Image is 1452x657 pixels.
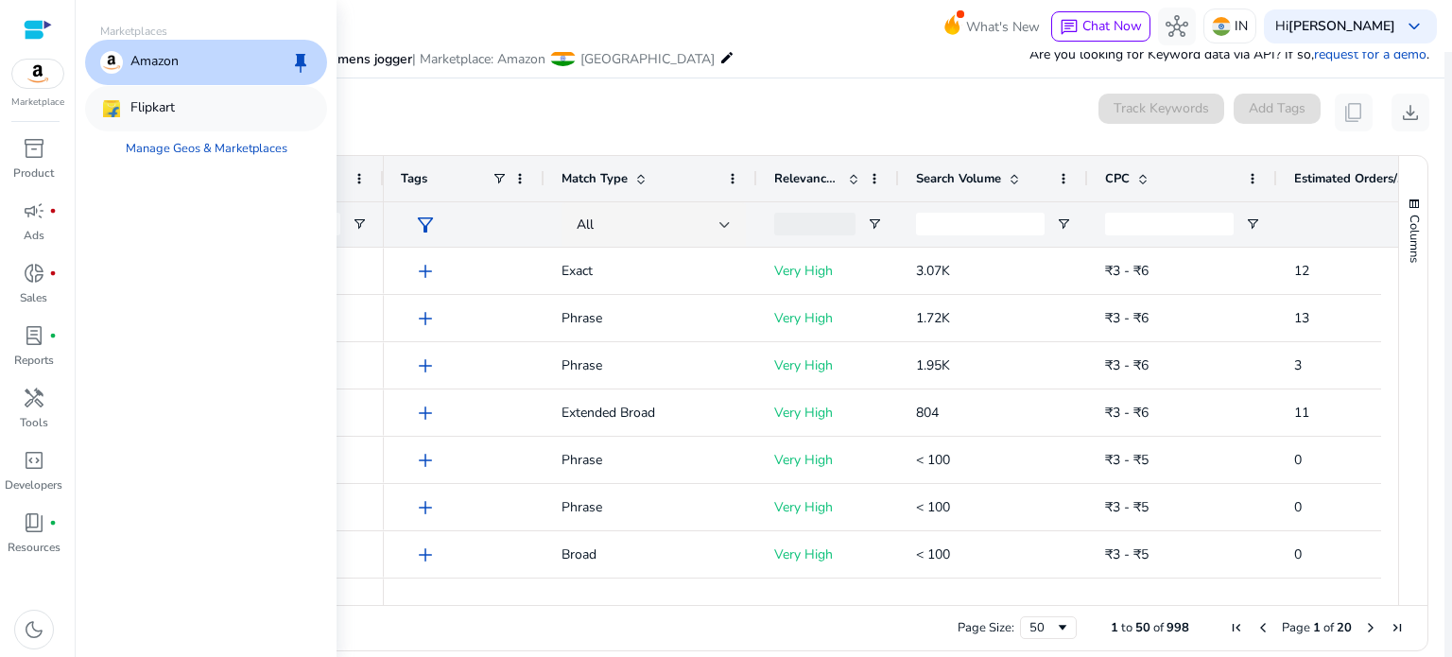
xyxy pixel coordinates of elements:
span: add [414,402,437,424]
p: Phrase [562,299,740,337]
p: Marketplaces [85,23,327,40]
button: chatChat Now [1051,11,1150,42]
span: 3 [1294,356,1302,374]
span: book_4 [23,511,45,534]
span: ₹3 - ₹5 [1105,451,1149,469]
span: to [1121,619,1132,636]
mat-icon: edit [719,46,735,69]
p: IN [1235,9,1248,43]
span: 13 [1294,309,1309,327]
span: 11 [1294,404,1309,422]
span: 0 [1294,498,1302,516]
span: What's New [966,10,1040,43]
span: fiber_manual_record [49,269,57,277]
span: lab_profile [23,324,45,347]
p: Broad [562,535,740,574]
span: Chat Now [1082,17,1142,35]
span: filter_alt [414,214,437,236]
span: campaign [23,199,45,222]
p: Hi [1275,20,1395,33]
span: of [1323,619,1334,636]
p: Tools [20,414,48,431]
span: add [414,307,437,330]
div: Previous Page [1255,620,1270,635]
p: Phrase [562,582,740,621]
p: Resources [8,539,60,556]
p: Very High [774,582,882,621]
span: add [414,544,437,566]
span: All [577,216,594,233]
span: 0 [1294,451,1302,469]
span: 50 [1135,619,1150,636]
span: keyboard_arrow_down [1403,15,1426,38]
p: Very High [774,441,882,479]
span: of [1153,619,1164,636]
span: code_blocks [23,449,45,472]
span: Estimated Orders/Month [1294,170,1408,187]
p: Ads [24,227,44,244]
p: Product [13,164,54,182]
span: 0 [1294,545,1302,563]
span: [GEOGRAPHIC_DATA] [580,50,715,68]
p: Exact [562,251,740,290]
b: [PERSON_NAME] [1288,17,1395,35]
p: Sales [20,289,47,306]
span: handyman [23,387,45,409]
span: 20 [1337,619,1352,636]
img: amazon.svg [100,51,123,74]
p: Very High [774,535,882,574]
div: First Page [1229,620,1244,635]
div: Next Page [1363,620,1378,635]
span: < 100 [916,451,950,469]
span: download [1399,101,1422,124]
span: 1.72K [916,309,950,327]
span: Columns [1406,215,1423,263]
span: ₹3 - ₹6 [1105,309,1149,327]
span: ₹3 - ₹6 [1105,262,1149,280]
p: Very High [774,346,882,385]
span: 1 [1313,619,1321,636]
span: inventory_2 [23,137,45,160]
div: Page Size [1020,616,1077,639]
p: Developers [5,476,62,493]
span: hub [1166,15,1188,38]
div: Page Size: [958,619,1014,636]
a: Manage Geos & Marketplaces [111,131,302,165]
input: CPC Filter Input [1105,213,1234,235]
p: Reports [14,352,54,369]
p: Very High [774,488,882,527]
span: Page [1282,619,1310,636]
span: < 100 [916,498,950,516]
span: chat [1060,18,1079,37]
p: Phrase [562,488,740,527]
span: ₹3 - ₹5 [1105,545,1149,563]
span: 804 [916,404,939,422]
span: Relevance Score [774,170,840,187]
button: Open Filter Menu [1056,216,1071,232]
p: Flipkart [130,97,175,120]
span: 1 [1111,619,1118,636]
span: 12 [1294,262,1309,280]
img: flipkart.svg [100,97,123,120]
button: Open Filter Menu [352,216,367,232]
p: Very High [774,299,882,337]
p: Phrase [562,346,740,385]
span: 1.95K [916,356,950,374]
button: Open Filter Menu [867,216,882,232]
button: Open Filter Menu [1245,216,1260,232]
span: add [414,449,437,472]
p: Marketplace [11,95,64,110]
span: fiber_manual_record [49,519,57,527]
span: add [414,354,437,377]
span: ₹3 - ₹6 [1105,404,1149,422]
div: Last Page [1390,620,1405,635]
img: in.svg [1212,17,1231,36]
span: donut_small [23,262,45,285]
span: ₹3 - ₹6 [1105,356,1149,374]
span: 998 [1167,619,1189,636]
button: hub [1158,8,1196,45]
span: Match Type [562,170,628,187]
span: 3.07K [916,262,950,280]
img: amazon.svg [12,60,63,88]
input: Search Volume Filter Input [916,213,1045,235]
